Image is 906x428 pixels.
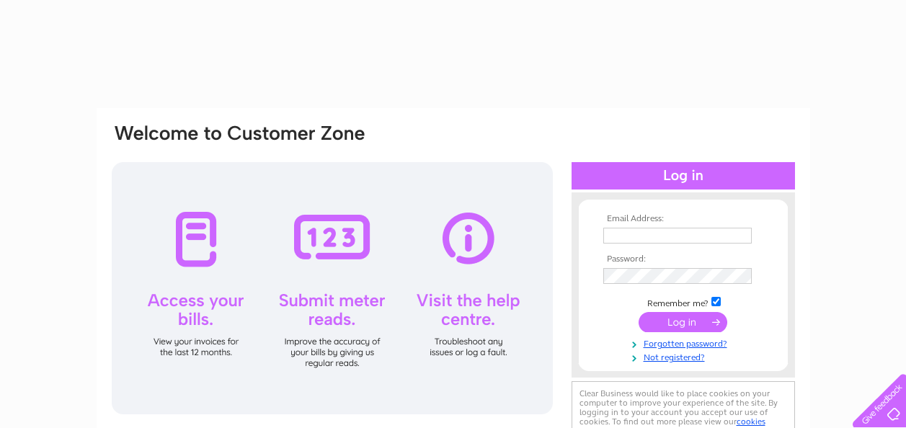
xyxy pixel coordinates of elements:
[639,312,727,332] input: Submit
[603,349,767,363] a: Not registered?
[600,295,767,309] td: Remember me?
[603,336,767,349] a: Forgotten password?
[600,214,767,224] th: Email Address:
[600,254,767,264] th: Password:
